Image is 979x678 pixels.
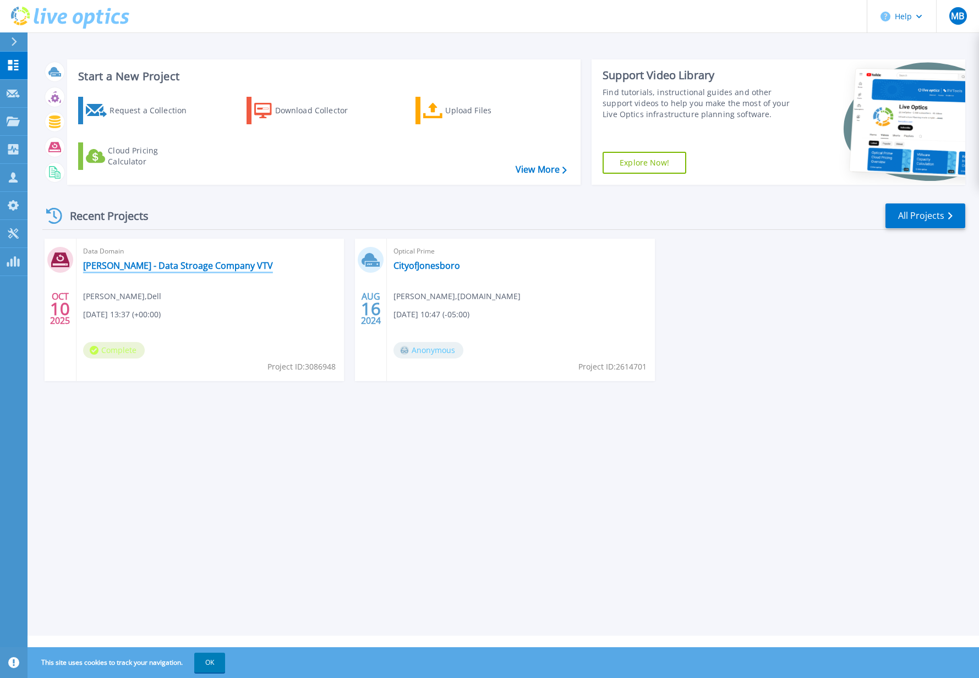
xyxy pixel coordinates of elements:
a: Cloud Pricing Calculator [78,142,201,170]
span: 10 [50,304,70,313]
div: Upload Files [445,100,533,122]
span: [DATE] 13:37 (+00:00) [83,308,161,321]
span: [PERSON_NAME] , [DOMAIN_NAME] [393,290,521,302]
a: [PERSON_NAME] - Data Stroage Company VTV [83,260,273,271]
h3: Start a New Project [78,70,566,82]
div: OCT 2025 [50,289,70,329]
span: Project ID: 3086948 [267,361,336,373]
span: MB [951,12,964,20]
div: Cloud Pricing Calculator [108,145,196,167]
a: All Projects [885,203,965,228]
span: Anonymous [393,342,463,359]
a: Request a Collection [78,97,201,124]
span: Complete [83,342,145,359]
a: CityofJonesboro [393,260,460,271]
span: [PERSON_NAME] , Dell [83,290,161,302]
span: Data Domain [83,245,337,257]
div: Request a Collection [110,100,198,122]
div: Recent Projects [42,202,163,229]
div: Support Video Library [603,68,792,82]
span: Optical Prime [393,245,648,257]
div: AUG 2024 [360,289,381,329]
span: Project ID: 2614701 [578,361,647,373]
a: View More [516,164,567,175]
div: Find tutorials, instructional guides and other support videos to help you make the most of your L... [603,87,792,120]
span: [DATE] 10:47 (-05:00) [393,308,469,321]
div: Download Collector [275,100,363,122]
span: This site uses cookies to track your navigation. [30,653,225,673]
a: Upload Files [415,97,538,124]
a: Explore Now! [603,152,686,174]
a: Download Collector [247,97,369,124]
span: 16 [361,304,381,313]
button: OK [194,653,225,673]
